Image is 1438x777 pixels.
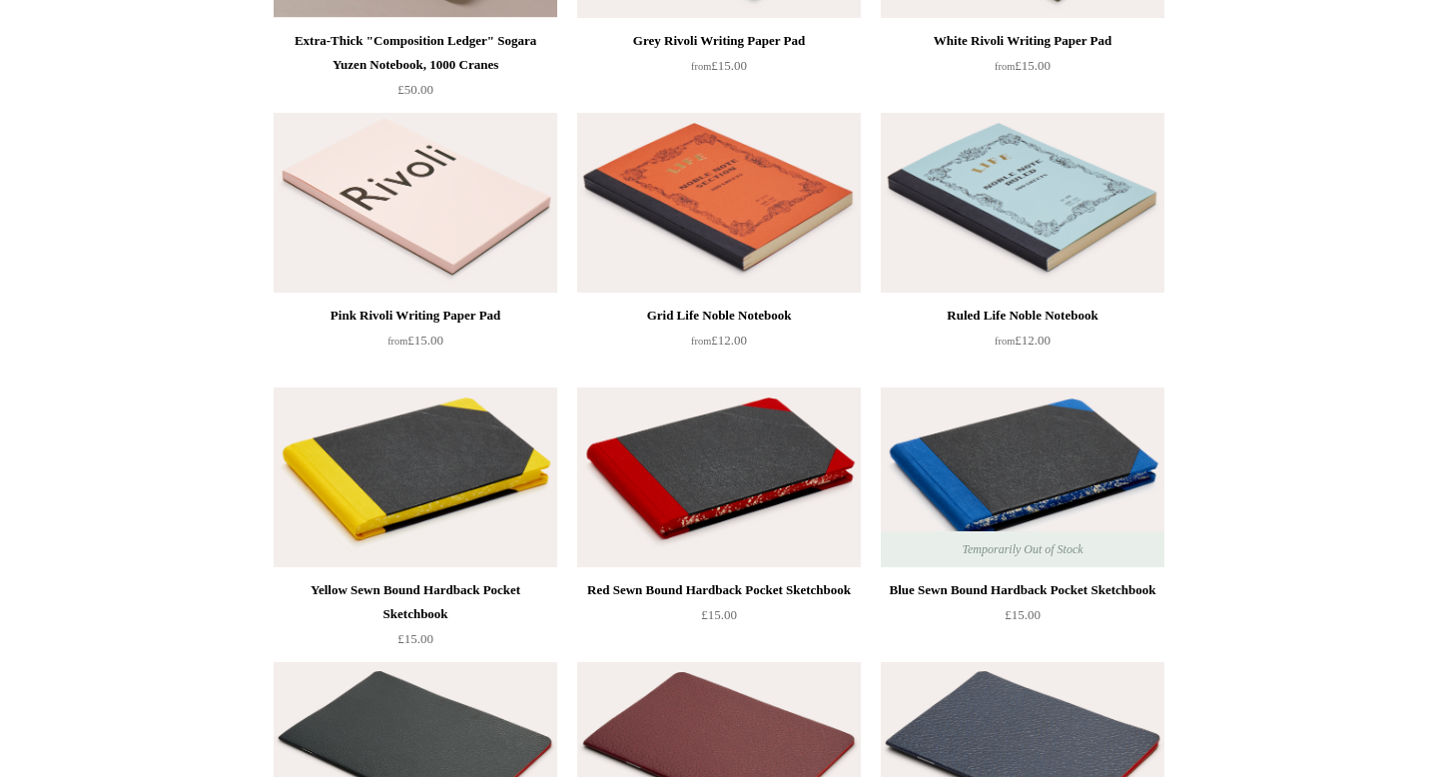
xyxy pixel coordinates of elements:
div: Extra-Thick "Composition Ledger" Sogara Yuzen Notebook, 1000 Cranes [279,29,552,77]
span: from [691,336,711,347]
div: Grid Life Noble Notebook [582,304,856,328]
span: from [387,336,407,347]
img: Grid Life Noble Notebook [577,113,861,293]
img: Yellow Sewn Bound Hardback Pocket Sketchbook [274,388,557,567]
span: £15.00 [1005,607,1041,622]
a: Pink Rivoli Writing Paper Pad Pink Rivoli Writing Paper Pad [274,113,557,293]
span: £15.00 [387,333,443,348]
div: Red Sewn Bound Hardback Pocket Sketchbook [582,578,856,602]
a: Yellow Sewn Bound Hardback Pocket Sketchbook £15.00 [274,578,557,660]
div: Grey Rivoli Writing Paper Pad [582,29,856,53]
div: Ruled Life Noble Notebook [886,304,1159,328]
a: Blue Sewn Bound Hardback Pocket Sketchbook £15.00 [881,578,1164,660]
a: Ruled Life Noble Notebook Ruled Life Noble Notebook [881,113,1164,293]
span: £15.00 [397,631,433,646]
span: from [995,336,1015,347]
span: £15.00 [701,607,737,622]
div: Blue Sewn Bound Hardback Pocket Sketchbook [886,578,1159,602]
span: £12.00 [995,333,1051,348]
div: Pink Rivoli Writing Paper Pad [279,304,552,328]
a: Grey Rivoli Writing Paper Pad from£15.00 [577,29,861,111]
img: Pink Rivoli Writing Paper Pad [274,113,557,293]
a: Pink Rivoli Writing Paper Pad from£15.00 [274,304,557,386]
span: from [995,61,1015,72]
span: £12.00 [691,333,747,348]
div: White Rivoli Writing Paper Pad [886,29,1159,53]
span: Temporarily Out of Stock [942,531,1102,567]
a: Blue Sewn Bound Hardback Pocket Sketchbook Blue Sewn Bound Hardback Pocket Sketchbook Temporarily... [881,388,1164,567]
a: Yellow Sewn Bound Hardback Pocket Sketchbook Yellow Sewn Bound Hardback Pocket Sketchbook [274,388,557,567]
span: £15.00 [691,58,747,73]
span: £15.00 [995,58,1051,73]
a: Red Sewn Bound Hardback Pocket Sketchbook £15.00 [577,578,861,660]
a: Red Sewn Bound Hardback Pocket Sketchbook Red Sewn Bound Hardback Pocket Sketchbook [577,388,861,567]
div: Yellow Sewn Bound Hardback Pocket Sketchbook [279,578,552,626]
img: Red Sewn Bound Hardback Pocket Sketchbook [577,388,861,567]
a: Extra-Thick "Composition Ledger" Sogara Yuzen Notebook, 1000 Cranes £50.00 [274,29,557,111]
a: Grid Life Noble Notebook from£12.00 [577,304,861,386]
a: Grid Life Noble Notebook Grid Life Noble Notebook [577,113,861,293]
a: Ruled Life Noble Notebook from£12.00 [881,304,1164,386]
span: from [691,61,711,72]
img: Blue Sewn Bound Hardback Pocket Sketchbook [881,388,1164,567]
a: White Rivoli Writing Paper Pad from£15.00 [881,29,1164,111]
img: Ruled Life Noble Notebook [881,113,1164,293]
span: £50.00 [397,82,433,97]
